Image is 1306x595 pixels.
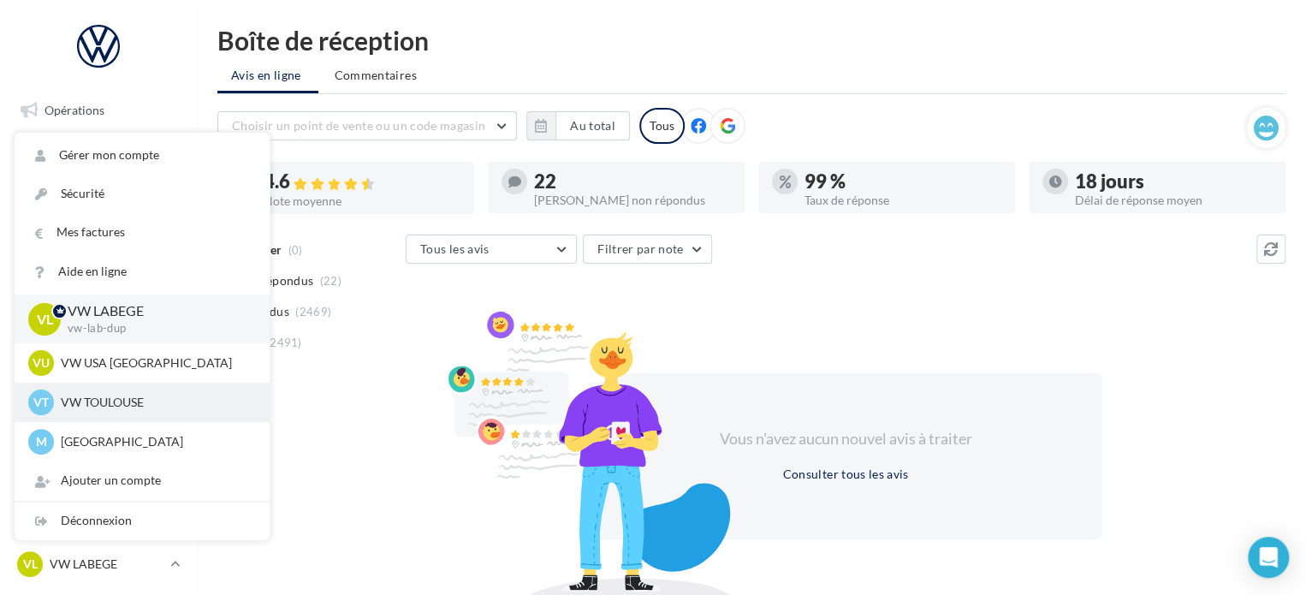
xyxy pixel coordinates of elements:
[526,111,630,140] button: Au total
[15,502,270,540] div: Déconnexion
[264,195,460,207] div: Note moyenne
[23,556,38,573] span: VL
[36,433,47,450] span: M
[10,92,187,128] a: Opérations
[15,461,270,500] div: Ajouter un compte
[583,235,712,264] button: Filtrer par note
[14,548,183,580] a: VL VW LABEGE
[61,433,249,450] p: [GEOGRAPHIC_DATA]
[232,118,485,133] span: Choisir un point de vente ou un code magasin
[420,241,490,256] span: Tous les avis
[68,321,242,336] p: vw-lab-dup
[10,265,187,300] a: Contacts
[10,306,187,342] a: Médiathèque
[15,213,270,252] a: Mes factures
[10,449,187,499] a: Campagnes DataOnDemand
[33,354,50,372] span: VU
[50,556,163,573] p: VW LABEGE
[775,464,915,485] button: Consulter tous les avis
[534,194,731,206] div: [PERSON_NAME] non répondus
[68,301,242,321] p: VW LABEGE
[37,309,53,329] span: VL
[10,179,187,215] a: Visibilité en ligne
[335,68,417,82] span: Commentaires
[1075,172,1272,191] div: 18 jours
[61,394,249,411] p: VW TOULOUSE
[266,336,302,349] span: (2491)
[45,103,104,117] span: Opérations
[406,235,577,264] button: Tous les avis
[10,222,187,258] a: Campagnes
[33,394,49,411] span: VT
[10,135,187,172] a: Boîte de réception
[1075,194,1272,206] div: Délai de réponse moyen
[264,172,460,192] div: 4.6
[320,274,341,288] span: (22)
[698,428,993,450] div: Vous n'avez aucun nouvel avis à traiter
[10,392,187,443] a: PLV et print personnalisable
[555,111,630,140] button: Au total
[534,172,731,191] div: 22
[15,253,270,291] a: Aide en ligne
[217,111,517,140] button: Choisir un point de vente ou un code magasin
[10,349,187,385] a: Calendrier
[804,194,1001,206] div: Taux de réponse
[234,272,313,289] span: Non répondus
[15,136,270,175] a: Gérer mon compte
[61,354,249,372] p: VW USA [GEOGRAPHIC_DATA]
[804,172,1001,191] div: 99 %
[639,108,685,144] div: Tous
[1248,537,1289,578] div: Open Intercom Messenger
[295,305,331,318] span: (2469)
[217,27,1285,53] div: Boîte de réception
[15,175,270,213] a: Sécurité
